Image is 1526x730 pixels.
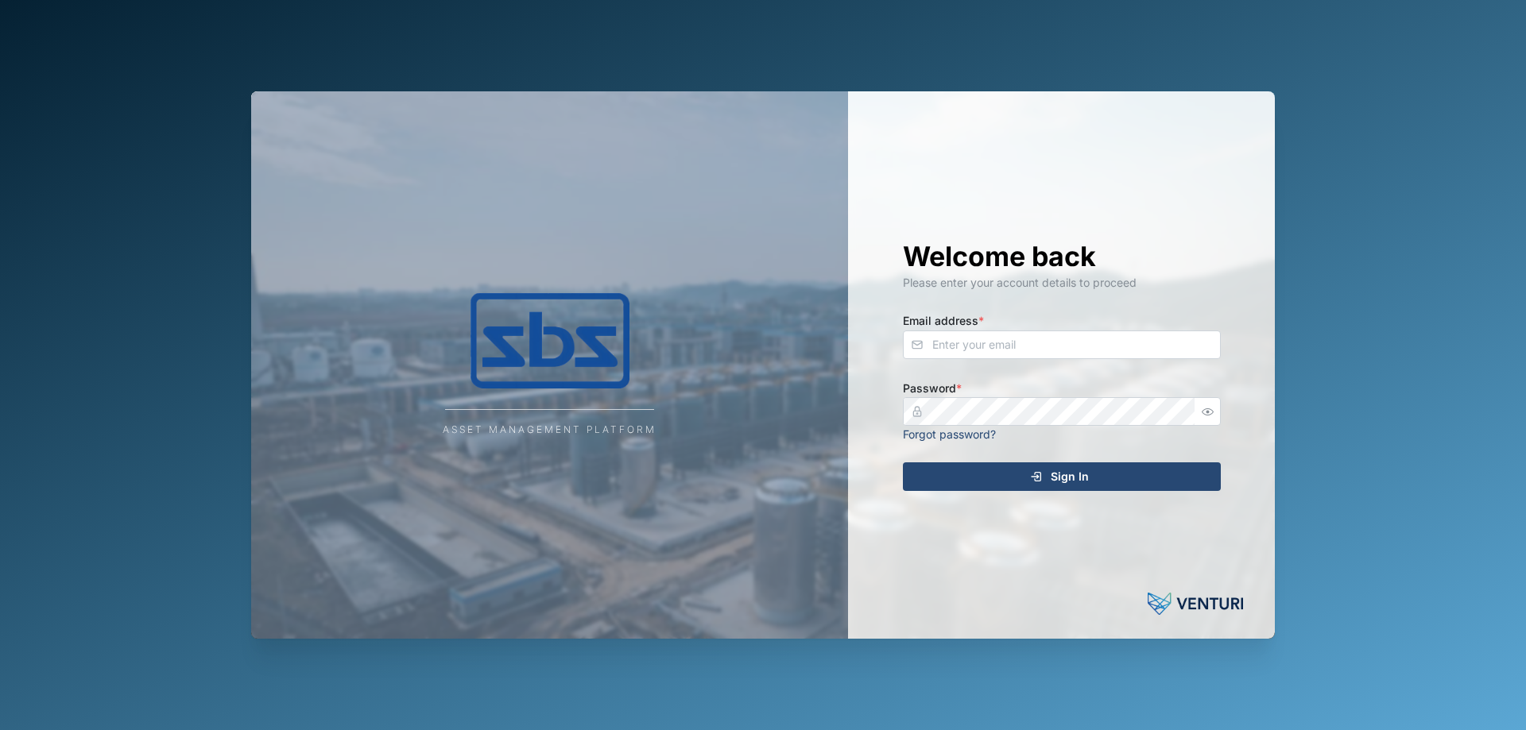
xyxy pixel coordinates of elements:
[903,330,1221,359] input: Enter your email
[391,293,709,388] img: Company Logo
[903,462,1221,491] button: Sign In
[903,274,1221,292] div: Please enter your account details to proceed
[1051,463,1089,490] span: Sign In
[443,423,656,438] div: Asset Management Platform
[903,380,962,397] label: Password
[903,427,996,441] a: Forgot password?
[1148,588,1243,620] img: Powered by: Venturi
[903,239,1221,274] h1: Welcome back
[903,312,984,330] label: Email address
